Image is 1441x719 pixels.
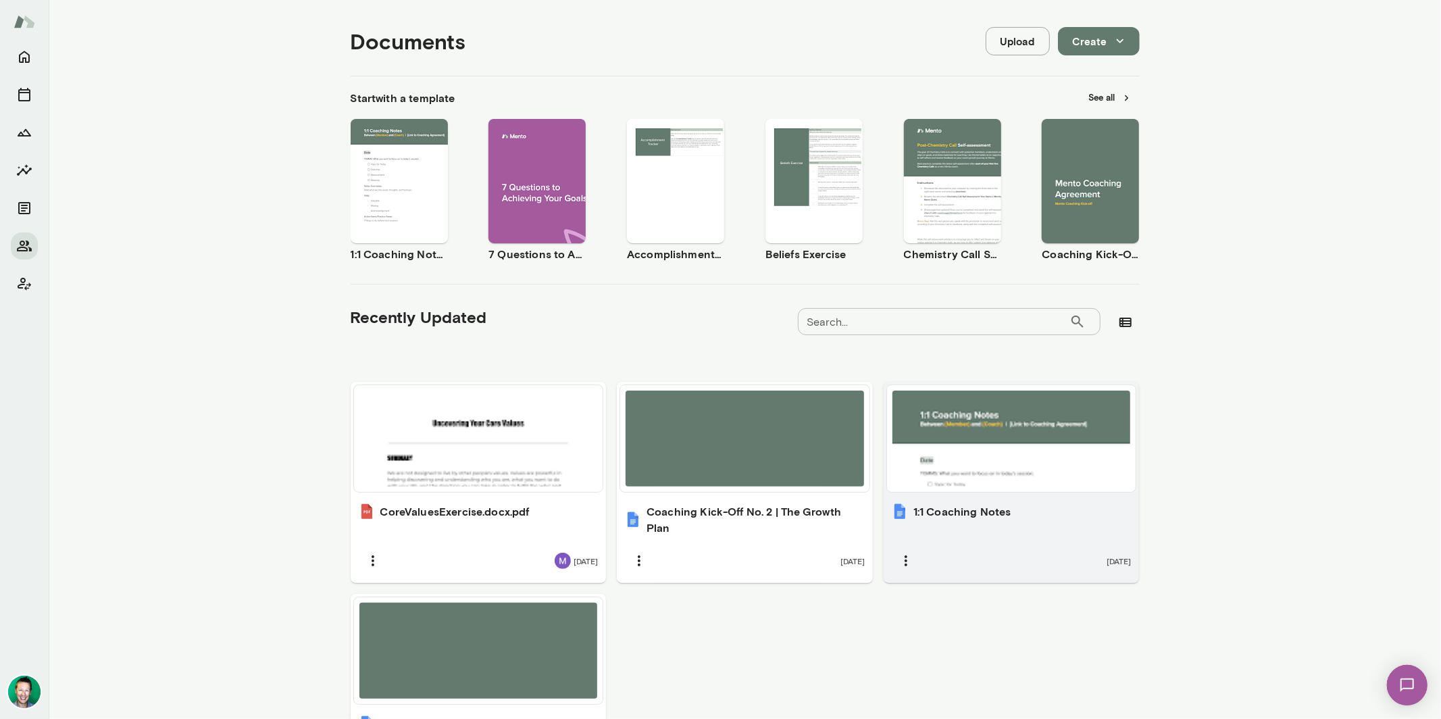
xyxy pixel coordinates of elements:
h6: 1:1 Coaching Notes [913,503,1011,520]
span: [DATE] [840,555,865,566]
h6: Accomplishment Tracker [627,246,724,262]
h6: Start with a template [351,90,455,106]
img: 1:1 Coaching Notes [892,503,908,520]
button: Client app [11,270,38,297]
h5: Recently Updated [351,306,487,328]
h6: 7 Questions to Achieving Your Goals [488,246,586,262]
span: [DATE] [574,555,598,566]
img: Coaching Kick-Off No. 2 | The Growth Plan [625,512,641,528]
h6: Coaching Kick-Off No. 2 | The Growth Plan [647,503,865,536]
h4: Documents [351,28,466,54]
h6: Chemistry Call Self-Assessment [Coaches only] [904,246,1001,262]
h6: Beliefs Exercise [765,246,863,262]
button: Sessions [11,81,38,108]
h6: CoreValuesExercise.docx.pdf [380,503,530,520]
button: Members [11,232,38,259]
button: Growth Plan [11,119,38,146]
img: Brian Lawrence [8,676,41,708]
button: Documents [11,195,38,222]
img: CoreValuesExercise.docx.pdf [359,503,375,520]
img: Mento [14,9,35,34]
button: Create [1058,27,1140,55]
button: Upload [986,27,1050,55]
button: See all [1081,87,1140,108]
button: Insights [11,157,38,184]
h6: 1:1 Coaching Notes [351,246,448,262]
button: Home [11,43,38,70]
span: [DATE] [1107,555,1131,566]
img: Mark Shuster [555,553,571,569]
h6: Coaching Kick-Off | Coaching Agreement [1042,246,1139,262]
